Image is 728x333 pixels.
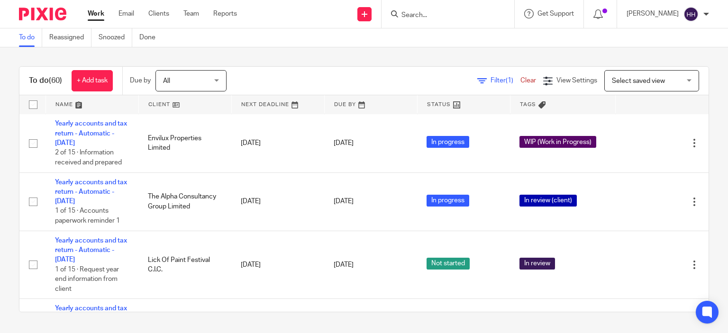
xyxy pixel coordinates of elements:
span: [DATE] [334,140,354,146]
a: Reports [213,9,237,18]
a: Email [118,9,134,18]
span: Filter [491,77,520,84]
a: Yearly accounts and tax return - Automatic - [DATE] [55,237,127,263]
td: Lick Of Paint Festival C.I.C. [138,231,231,299]
span: In review [519,258,555,270]
span: In progress [427,195,469,207]
span: 1 of 15 · Request year end information from client [55,266,119,292]
a: Yearly accounts and tax return - Automatic - [DATE] [55,120,127,146]
td: [DATE] [231,231,324,299]
a: Work [88,9,104,18]
p: [PERSON_NAME] [627,9,679,18]
span: In progress [427,136,469,148]
a: Reassigned [49,28,91,47]
span: (1) [506,77,513,84]
span: [DATE] [334,261,354,268]
td: Envilux Properties Limited [138,114,231,172]
a: Yearly accounts and tax return - Automatic - [DATE] [55,305,127,331]
a: Done [139,28,163,47]
a: Yearly accounts and tax return - Automatic - [DATE] [55,179,127,205]
p: Due by [130,76,151,85]
img: Pixie [19,8,66,20]
span: Tags [520,102,536,107]
span: All [163,78,170,84]
a: Team [183,9,199,18]
td: [DATE] [231,172,324,231]
span: In review (client) [519,195,577,207]
span: 1 of 15 · Accounts paperwork reminder 1 [55,208,120,225]
span: (60) [49,77,62,84]
span: 2 of 15 · Information received and prepared [55,150,122,166]
span: Select saved view [612,78,665,84]
a: Clients [148,9,169,18]
a: + Add task [72,70,113,91]
span: View Settings [556,77,597,84]
img: svg%3E [683,7,699,22]
a: To do [19,28,42,47]
td: The Alpha Consultancy Group Limited [138,172,231,231]
a: Clear [520,77,536,84]
span: WIP (Work in Progress) [519,136,596,148]
span: [DATE] [334,198,354,205]
input: Search [400,11,486,20]
span: Get Support [537,10,574,17]
a: Snoozed [99,28,132,47]
td: [DATE] [231,114,324,172]
h1: To do [29,76,62,86]
span: Not started [427,258,470,270]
